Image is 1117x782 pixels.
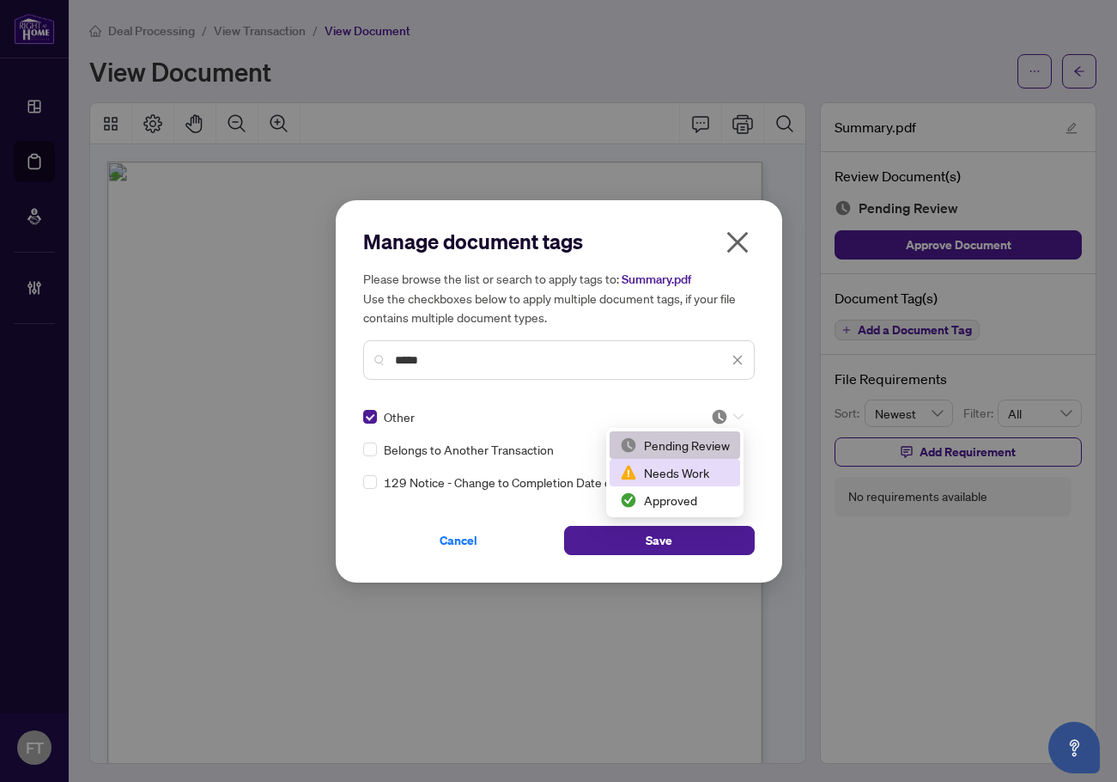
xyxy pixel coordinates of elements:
img: status [620,492,637,509]
span: Cancel [440,527,477,554]
div: Needs Work [620,463,730,482]
div: Needs Work [610,459,740,486]
img: status [620,437,637,454]
span: Summary.pdf [622,272,691,287]
span: Other [384,407,415,426]
div: Pending Review [610,431,740,459]
button: Open asap [1048,722,1100,773]
h5: Please browse the list or search to apply tags to: Use the checkboxes below to apply multiple doc... [363,269,755,327]
img: status [711,408,728,425]
img: status [620,464,637,481]
span: 129 Notice - Change to Completion Date or Other Information [384,473,713,492]
span: Belongs to Another Transaction [384,440,554,459]
div: Approved [610,486,740,514]
span: Pending Review [711,408,744,425]
button: Save [564,526,755,555]
span: close [732,354,744,366]
span: close [724,229,751,256]
div: Approved [620,491,730,510]
div: Pending Review [620,436,730,455]
span: Save [646,527,672,554]
h2: Manage document tags [363,228,755,255]
button: Cancel [363,526,554,555]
